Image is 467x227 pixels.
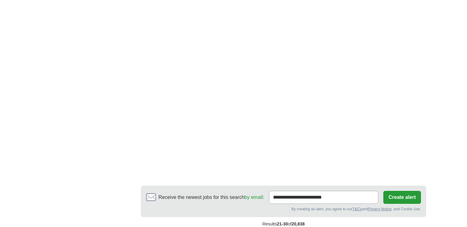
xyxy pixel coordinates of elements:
[352,207,362,211] a: T&Cs
[277,221,288,226] span: 21-30
[383,191,421,204] button: Create alert
[292,221,305,226] span: 20,838
[368,207,392,211] a: Privacy Notice
[146,206,421,212] div: By creating an alert, you agree to our and , and Cookie Use.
